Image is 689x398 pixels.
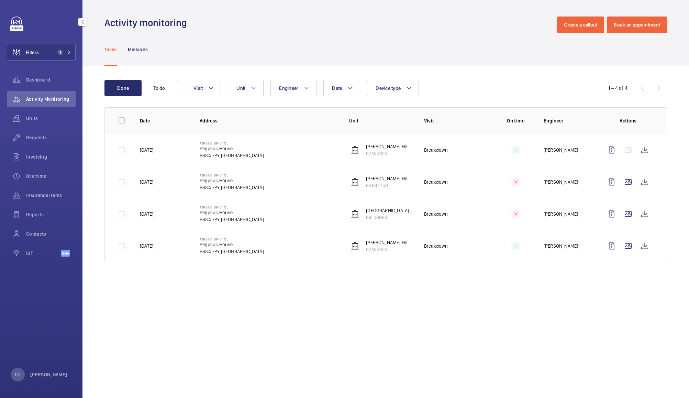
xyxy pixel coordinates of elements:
p: Breakdown [424,179,448,185]
p: Missions [128,46,148,53]
p: Airbus Bristol [200,141,264,145]
img: elevator.svg [351,210,359,218]
span: Overtime [26,173,76,180]
button: Unit [228,80,264,96]
button: Done [104,80,142,96]
span: Invoicing [26,153,76,160]
span: Device type [376,85,401,91]
p: BS34 7PY [GEOGRAPHIC_DATA] [200,152,264,159]
p: Engineer [544,117,592,124]
button: Filters1 [7,44,76,61]
p: Address [200,117,338,124]
p: 87482624 [366,246,413,253]
p: Unit [349,117,413,124]
span: Date [332,85,342,91]
p: CD [15,371,21,378]
span: Visit [193,85,203,91]
p: Tasks [104,46,117,53]
button: Book an appointment [607,17,667,33]
button: Visit [185,80,221,96]
p: [PERSON_NAME] [544,147,578,153]
button: To do [141,80,178,96]
p: [PERSON_NAME] [544,211,578,217]
span: Dashboard [26,76,76,83]
p: [GEOGRAPHIC_DATA] Office Passenger Lift (F-03183) [366,207,413,214]
p: 87482624 [366,150,413,157]
p: 93842750 [366,182,413,189]
p: Pegasus House [200,177,264,184]
span: Beta [61,250,70,257]
span: Unit [236,85,245,91]
p: [PERSON_NAME] House Passenger Lift (F-03739) [366,175,413,182]
p: Breakdown [424,147,448,153]
p: [PERSON_NAME] House Passenger Lift (F-03740) [366,143,413,150]
h1: Activity monitoring [104,17,191,29]
span: Requests [26,134,76,141]
p: Date [140,117,189,124]
button: Date [323,80,360,96]
img: elevator.svg [351,242,359,250]
p: Airbus Bristol [200,205,264,209]
button: Device type [367,80,419,96]
span: Units [26,115,76,122]
p: [PERSON_NAME] [544,243,578,249]
p: BS34 7PY [GEOGRAPHIC_DATA] [200,184,264,191]
p: [PERSON_NAME] [544,179,578,185]
p: [PERSON_NAME] House Passenger Lift (F-03740) [366,239,413,246]
p: On time [499,117,533,124]
p: [DATE] [140,179,153,185]
span: Insurance items [26,192,76,199]
p: BS34 7PY [GEOGRAPHIC_DATA] [200,248,264,255]
span: 1 [57,50,63,55]
span: IoT [26,250,61,257]
span: Contacts [26,230,76,237]
img: elevator.svg [351,178,359,186]
p: Pegasus House [200,209,264,216]
p: Visit [424,117,488,124]
p: [DATE] [140,147,153,153]
p: Breakdown [424,211,448,217]
p: [DATE] [140,243,153,249]
span: Filters [26,49,39,56]
button: Engineer [270,80,316,96]
p: Breakdown [424,243,448,249]
p: Actions [603,117,653,124]
p: BS34 7PY [GEOGRAPHIC_DATA] [200,216,264,223]
div: 1 – 4 of 4 [608,85,627,92]
p: Pegasus House [200,145,264,152]
span: Reports [26,211,76,218]
span: Engineer [279,85,298,91]
span: Activity Monitoring [26,96,76,103]
p: 64106988 [366,214,413,221]
p: Pegasus House [200,241,264,248]
p: Airbus Bristol [200,237,264,241]
p: [DATE] [140,211,153,217]
p: [PERSON_NAME] [30,371,67,378]
img: elevator.svg [351,146,359,154]
button: Create a callout [557,17,604,33]
p: Airbus Bristol [200,173,264,177]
